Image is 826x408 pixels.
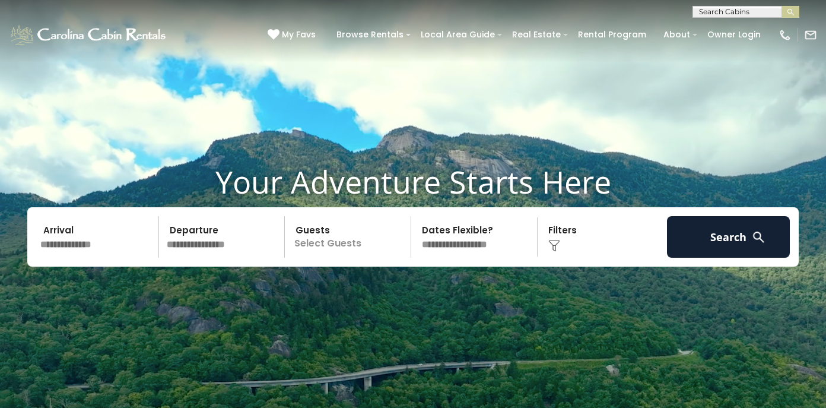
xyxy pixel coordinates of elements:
img: search-regular-white.png [751,230,766,245]
p: Select Guests [288,216,411,258]
a: Real Estate [506,26,567,44]
a: Local Area Guide [415,26,501,44]
a: My Favs [268,29,319,42]
img: mail-regular-white.png [804,29,817,42]
span: My Favs [282,29,316,41]
img: filter--v1.png [548,240,560,252]
button: Search [667,216,790,258]
a: Rental Program [572,26,652,44]
a: Owner Login [701,26,767,44]
h1: Your Adventure Starts Here [9,163,817,200]
a: Browse Rentals [331,26,409,44]
img: phone-regular-white.png [779,29,792,42]
a: About [657,26,696,44]
img: White-1-1-2.png [9,23,169,47]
